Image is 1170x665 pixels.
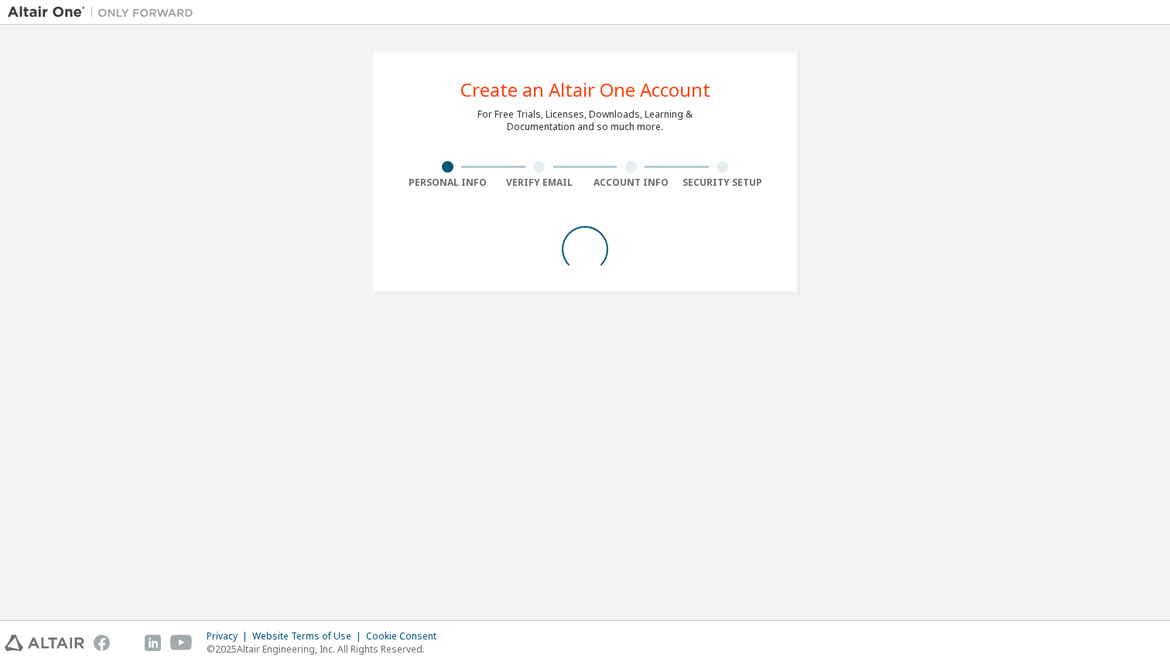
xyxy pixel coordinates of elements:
img: youtube.svg [170,635,193,651]
img: linkedin.svg [145,635,161,651]
div: Privacy [207,630,252,643]
div: Security Setup [677,177,769,189]
img: facebook.svg [94,635,110,651]
img: Altair One [8,5,201,20]
div: Create an Altair One Account [460,81,710,99]
img: altair_logo.svg [5,635,84,651]
div: Website Terms of Use [252,630,366,643]
div: Personal Info [402,177,494,189]
div: Cookie Consent [366,630,446,643]
p: © 2025 Altair Engineering, Inc. All Rights Reserved. [207,643,446,656]
div: Account Info [585,177,677,189]
div: For Free Trials, Licenses, Downloads, Learning & Documentation and so much more. [477,108,693,133]
div: Verify Email [494,177,586,189]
